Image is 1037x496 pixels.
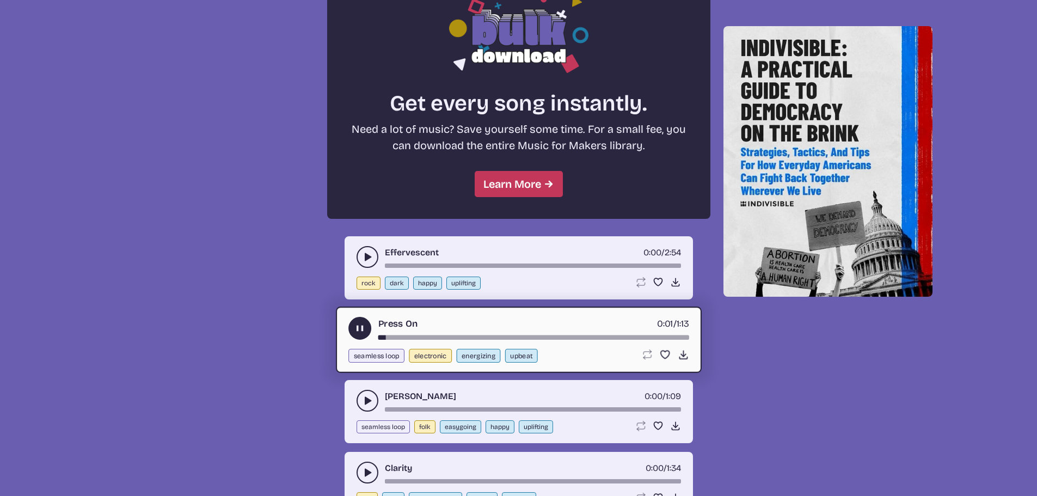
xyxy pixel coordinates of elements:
[505,349,537,363] button: upbeat
[378,335,689,340] div: song-time-bar
[667,463,681,473] span: 1:34
[723,26,932,297] img: Help save our democracy!
[385,390,456,403] a: [PERSON_NAME]
[385,479,681,483] div: song-time-bar
[657,317,689,330] div: /
[446,277,481,290] button: uplifting
[653,277,664,287] button: Favorite
[440,420,481,433] button: easygoing
[385,407,681,412] div: song-time-bar
[385,277,409,290] button: dark
[475,171,563,197] a: Learn More
[657,318,673,329] span: timer
[378,317,417,330] a: Press On
[357,277,381,290] button: rock
[643,247,661,258] span: timer
[357,246,378,268] button: play-pause toggle
[348,349,404,363] button: seamless loop
[357,390,378,412] button: play-pause toggle
[665,247,681,258] span: 2:54
[641,349,652,360] button: Loop
[653,420,664,431] button: Favorite
[635,420,646,431] button: Loop
[659,349,671,360] button: Favorite
[645,391,662,401] span: timer
[357,420,410,433] button: seamless loop
[645,390,681,403] div: /
[414,420,435,433] button: folk
[643,246,681,259] div: /
[456,349,500,363] button: energizing
[347,121,691,154] p: Need a lot of music? Save yourself some time. For a small fee, you can download the entire Music ...
[385,462,412,475] a: Clarity
[385,246,439,259] a: Effervescent
[646,463,664,473] span: timer
[357,462,378,483] button: play-pause toggle
[385,264,681,268] div: song-time-bar
[519,420,553,433] button: uplifting
[409,349,452,363] button: electronic
[347,90,691,117] h2: Get every song instantly.
[348,317,371,340] button: play-pause toggle
[486,420,514,433] button: happy
[676,318,689,329] span: 1:13
[413,277,442,290] button: happy
[646,462,681,475] div: /
[635,277,646,287] button: Loop
[666,391,681,401] span: 1:09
